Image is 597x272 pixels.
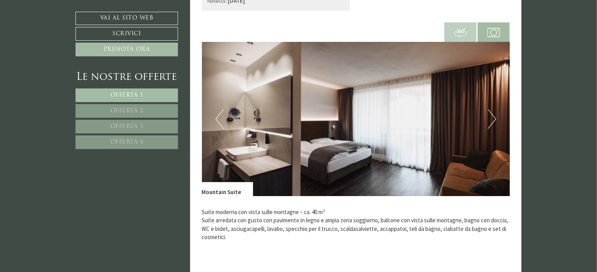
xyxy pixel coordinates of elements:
button: Next [488,109,496,129]
p: Suite moderna con vista sulle montagne ~ ca. 40 m² Suite arredata con gusto con pavimento in legn... [202,208,510,250]
button: Invia [266,206,309,220]
img: camera.svg [487,26,500,39]
div: Montis – Active Nature Spa [12,22,104,28]
div: Buon giorno, come possiamo aiutarla? [6,21,108,43]
small: 21:27 [12,36,104,41]
a: Prenota ora [76,43,178,56]
img: image [202,42,510,196]
div: Le nostre offerte [76,70,178,85]
span: Offerta 3 [110,124,144,130]
a: Scrivici [76,27,178,41]
span: Offerta 1 [110,92,144,98]
span: Offerta 2 [110,108,144,114]
span: Offerta 4 [110,139,144,145]
div: Mountain Suite [202,182,253,196]
a: Vai al sito web [76,12,178,25]
button: Previous [216,109,224,129]
img: 360-grad.svg [454,26,467,39]
div: domenica [136,6,173,18]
